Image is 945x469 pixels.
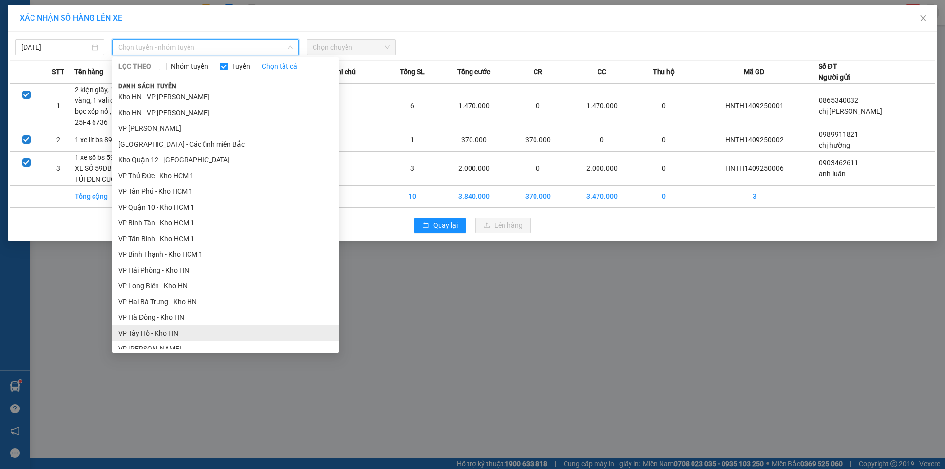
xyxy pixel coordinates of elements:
td: 0 [509,84,567,128]
strong: PHIẾU DÁN LÊN HÀNG [69,4,199,18]
td: 370.000 [509,128,567,152]
span: Thu hộ [653,66,675,77]
span: Ghi chú [332,66,356,77]
td: 3 [691,186,819,208]
td: 10 [385,186,439,208]
strong: CSKH: [27,33,52,42]
span: CR [534,66,542,77]
td: 1.470.000 [439,84,509,128]
div: Số ĐT Người gửi [819,61,850,83]
td: 2.000.000 [567,152,637,186]
span: close [919,14,927,22]
span: Nhóm tuyến [167,61,212,72]
span: Chọn tuyến - nhóm tuyến [118,40,293,55]
td: 370.000 [439,128,509,152]
li: Kho HN - VP [PERSON_NAME] [112,89,339,105]
td: 370.000 [509,186,567,208]
li: VP Hà Đông - Kho HN [112,310,339,325]
li: VP Tân Bình - Kho HCM 1 [112,231,339,247]
td: 1 [42,84,74,128]
button: rollbackQuay lại [414,218,466,233]
td: 2 [42,128,74,152]
td: --- [332,152,385,186]
td: 0 [637,186,691,208]
span: LỌC THEO [118,61,151,72]
td: 0 [567,128,637,152]
button: Close [910,5,937,32]
span: Tên hàng [74,66,103,77]
span: Danh sách tuyến [112,82,183,91]
td: 2 kiện giấy, 1 thùng xốp vàng, 1 vali đen, 1 cây đàn bọc xốp nổ , 1 xe số bs 25F4 6736 [74,84,158,128]
td: 1.470.000 [567,84,637,128]
td: --- [332,84,385,128]
span: Mã đơn: HNTH1409250002 [4,60,151,73]
td: Tổng cộng [74,186,158,208]
li: VP Hải Phòng - Kho HN [112,262,339,278]
span: 0865340032 [819,96,858,104]
span: Tổng cước [457,66,490,77]
span: Tổng SL [400,66,425,77]
span: 0989911821 [819,130,858,138]
td: HNTH1409250006 [691,152,819,186]
span: Chọn chuyến [313,40,390,55]
li: VP Tân Phú - Kho HCM 1 [112,184,339,199]
span: Mã GD [744,66,764,77]
td: 0 [637,84,691,128]
li: VP Bình Tân - Kho HCM 1 [112,215,339,231]
td: 0 [509,152,567,186]
li: VP Quận 10 - Kho HCM 1 [112,199,339,215]
span: anh luân [819,170,846,178]
li: Kho HN - VP [PERSON_NAME] [112,105,339,121]
td: 2.000.000 [439,152,509,186]
span: chị [PERSON_NAME] [819,107,882,115]
td: 3 [385,152,439,186]
li: [GEOGRAPHIC_DATA] - Các tỉnh miền Bắc [112,136,339,152]
td: 1 xe số bs 59DB 164 65, 1 XE SÔ 59DB10915, 1 KIỆN TÚI ĐEN CUỐN CO [74,152,158,186]
input: 14/09/2025 [21,42,90,53]
li: Kho Quận 12 - [GEOGRAPHIC_DATA] [112,152,339,168]
span: chị hường [819,141,850,149]
td: --- [332,128,385,152]
li: VP Long Biên - Kho HN [112,278,339,294]
span: [PHONE_NUMBER] [4,33,75,51]
td: 0 [637,152,691,186]
span: CÔNG TY TNHH CHUYỂN PHÁT NHANH BẢO AN [78,33,196,51]
li: VP Hai Bà Trưng - Kho HN [112,294,339,310]
span: rollback [422,222,429,230]
a: Chọn tất cả [262,61,297,72]
span: STT [52,66,64,77]
li: VP [PERSON_NAME] [112,341,339,357]
span: XÁC NHẬN SỐ HÀNG LÊN XE [20,13,122,23]
span: CC [598,66,606,77]
td: 1 xe lít bs 89E1 17310 [74,128,158,152]
td: HNTH1409250001 [691,84,819,128]
li: VP [PERSON_NAME] [112,121,339,136]
span: 0903462611 [819,159,858,167]
td: HNTH1409250002 [691,128,819,152]
td: 1 [385,128,439,152]
li: VP Bình Thạnh - Kho HCM 1 [112,247,339,262]
span: Quay lại [433,220,458,231]
td: 0 [637,128,691,152]
span: down [287,44,293,50]
li: VP Thủ Đức - Kho HCM 1 [112,168,339,184]
span: Tuyến [228,61,254,72]
td: 3.840.000 [439,186,509,208]
button: uploadLên hàng [475,218,531,233]
span: Ngày in phiếu: 18:49 ngày [66,20,202,30]
li: VP Tây Hồ - Kho HN [112,325,339,341]
td: 6 [385,84,439,128]
td: 3 [42,152,74,186]
td: 3.470.000 [567,186,637,208]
